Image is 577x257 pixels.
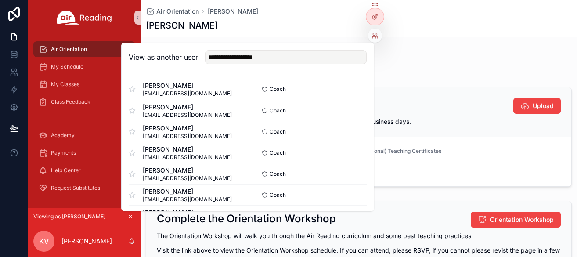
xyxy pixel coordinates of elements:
p: [PERSON_NAME] [61,237,112,246]
span: [EMAIL_ADDRESS][DOMAIN_NAME] [143,196,232,203]
a: Help Center [33,163,135,178]
span: Request Substitutes [51,185,100,192]
span: Coach [270,107,286,114]
span: [EMAIL_ADDRESS][DOMAIN_NAME] [143,90,232,97]
span: [PERSON_NAME] [143,124,232,133]
span: Coach [270,192,286,199]
span: [PERSON_NAME] [143,81,232,90]
a: My Classes [33,76,135,92]
button: Orientation Workshop [471,212,561,228]
span: [PERSON_NAME] [143,103,232,112]
span: My Schedule [51,63,83,70]
span: Viewing as [PERSON_NAME] [33,213,105,220]
span: Orientation Workshop [490,215,554,224]
p: The Orientation Workshop will walk you through the Air Reading curriculum and some best teaching ... [157,231,561,240]
span: Coach [270,149,286,156]
span: [EMAIL_ADDRESS][DOMAIN_NAME] [143,175,232,182]
a: Air Orientation [33,41,135,57]
a: Payments [33,145,135,161]
span: [EMAIL_ADDRESS][DOMAIN_NAME] [143,133,232,140]
a: Academy [33,127,135,143]
span: [PERSON_NAME] [143,208,232,217]
span: Air Orientation [51,46,87,53]
span: [EMAIL_ADDRESS][DOMAIN_NAME] [143,154,232,161]
span: Air Orientation [156,7,199,16]
a: Request Substitutes [33,180,135,196]
span: Upload [533,101,554,110]
span: [EMAIL_ADDRESS][DOMAIN_NAME] [143,112,232,119]
div: scrollable content [28,35,141,208]
button: Upload [513,98,561,114]
h2: Complete the Orientation Workshop [157,212,336,226]
a: My Schedule [33,59,135,75]
span: Help Center [51,167,81,174]
span: - [362,164,561,173]
span: (Optional) Teaching Certificates [362,148,441,154]
a: Class Feedback [33,94,135,110]
h2: View as another user [129,52,198,62]
span: My Classes [51,81,79,88]
span: KV [39,236,49,246]
a: [PERSON_NAME] [208,7,258,16]
span: Academy [51,132,75,139]
span: [PERSON_NAME] [143,145,232,154]
span: Coach [270,170,286,177]
span: [PERSON_NAME] [143,166,232,175]
h1: [PERSON_NAME] [146,19,218,32]
span: Class Feedback [51,98,90,105]
span: [PERSON_NAME] [143,187,232,196]
span: Coach [270,86,286,93]
a: Air Orientation [146,7,199,16]
span: Payments [51,149,76,156]
span: Coach [270,128,286,135]
img: App logo [57,11,112,25]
